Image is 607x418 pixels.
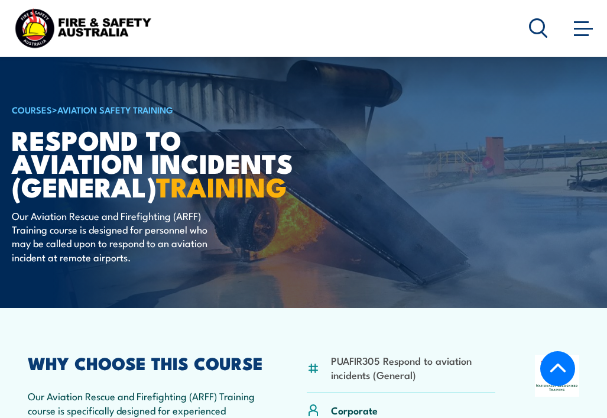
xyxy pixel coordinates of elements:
li: PUAFIR305 Respond to aviation incidents (General) [331,354,495,381]
a: COURSES [12,103,52,116]
img: Nationally Recognised Training logo. [535,355,579,397]
strong: TRAINING [156,166,287,206]
h1: Respond to Aviation Incidents (General) [12,128,304,197]
h6: > [12,102,304,116]
p: Our Aviation Rescue and Firefighting (ARFF) Training course is designed for personnel who may be ... [12,209,228,264]
h2: WHY CHOOSE THIS COURSE [28,355,267,370]
a: Aviation Safety Training [57,103,173,116]
p: Corporate [331,403,378,417]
